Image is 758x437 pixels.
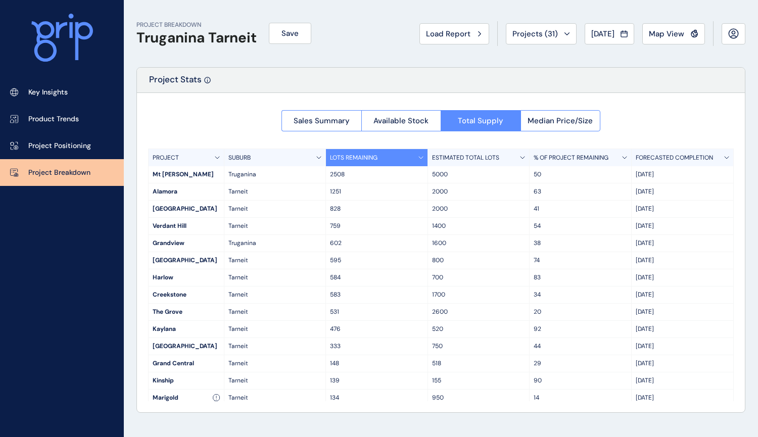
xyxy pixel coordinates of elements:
p: 800 [432,256,525,265]
p: Project Positioning [28,141,91,151]
p: [DATE] [636,376,729,385]
p: % OF PROJECT REMAINING [534,154,608,162]
p: Truganina [228,239,321,248]
p: 155 [432,376,525,385]
p: 2000 [432,187,525,196]
div: The Grove [149,304,224,320]
p: [DATE] [636,170,729,179]
span: Available Stock [373,116,429,126]
p: 750 [432,342,525,351]
p: [DATE] [636,222,729,230]
p: 759 [330,222,423,230]
p: 2508 [330,170,423,179]
p: Tarneit [228,394,321,402]
span: Median Price/Size [528,116,593,126]
span: Save [281,28,299,38]
p: 139 [330,376,423,385]
p: [DATE] [636,205,729,213]
p: Tarneit [228,205,321,213]
p: Tarneit [228,187,321,196]
p: 83 [534,273,627,282]
button: [DATE] [585,23,634,44]
p: 5000 [432,170,525,179]
p: 14 [534,394,627,402]
div: Marigold [149,390,224,406]
p: [DATE] [636,308,729,316]
p: [DATE] [636,256,729,265]
button: Projects (31) [506,23,577,44]
p: 584 [330,273,423,282]
p: 90 [534,376,627,385]
p: Tarneit [228,290,321,299]
p: [DATE] [636,325,729,333]
button: Map View [642,23,705,44]
p: [DATE] [636,273,729,282]
div: Creekstone [149,286,224,303]
p: ESTIMATED TOTAL LOTS [432,154,499,162]
p: 20 [534,308,627,316]
p: Truganina [228,170,321,179]
p: PROJECT BREAKDOWN [136,21,257,29]
p: 531 [330,308,423,316]
p: Tarneit [228,342,321,351]
p: 50 [534,170,627,179]
p: 92 [534,325,627,333]
button: Sales Summary [281,110,361,131]
div: Mt [PERSON_NAME] [149,166,224,183]
p: Tarneit [228,308,321,316]
span: Total Supply [458,116,503,126]
p: 2600 [432,308,525,316]
p: 700 [432,273,525,282]
p: 1400 [432,222,525,230]
p: 29 [534,359,627,368]
p: 34 [534,290,627,299]
p: Project Stats [149,74,202,92]
p: [DATE] [636,187,729,196]
p: Project Breakdown [28,168,90,178]
p: Product Trends [28,114,79,124]
div: Grand Central [149,355,224,372]
button: Save [269,23,311,44]
p: 134 [330,394,423,402]
p: FORECASTED COMPLETION [636,154,713,162]
div: Kinship [149,372,224,389]
span: Sales Summary [294,116,350,126]
p: 583 [330,290,423,299]
p: Tarneit [228,325,321,333]
p: 38 [534,239,627,248]
div: [GEOGRAPHIC_DATA] [149,252,224,269]
button: Median Price/Size [520,110,601,131]
p: 2000 [432,205,525,213]
div: Alamora [149,183,224,200]
div: Harlow [149,269,224,286]
p: 63 [534,187,627,196]
span: Load Report [426,29,470,39]
p: 333 [330,342,423,351]
p: 54 [534,222,627,230]
p: Tarneit [228,222,321,230]
p: [DATE] [636,239,729,248]
p: [DATE] [636,342,729,351]
p: Key Insights [28,87,68,98]
p: SUBURB [228,154,251,162]
p: Tarneit [228,359,321,368]
span: Map View [649,29,684,39]
div: [GEOGRAPHIC_DATA] [149,201,224,217]
p: 595 [330,256,423,265]
div: Kaylana [149,321,224,337]
p: 520 [432,325,525,333]
p: Tarneit [228,273,321,282]
p: 518 [432,359,525,368]
p: 602 [330,239,423,248]
span: [DATE] [591,29,614,39]
p: [DATE] [636,394,729,402]
p: 1700 [432,290,525,299]
p: Tarneit [228,376,321,385]
p: 476 [330,325,423,333]
p: Tarneit [228,256,321,265]
p: 1251 [330,187,423,196]
button: Total Supply [441,110,520,131]
p: 74 [534,256,627,265]
p: 1600 [432,239,525,248]
p: PROJECT [153,154,179,162]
